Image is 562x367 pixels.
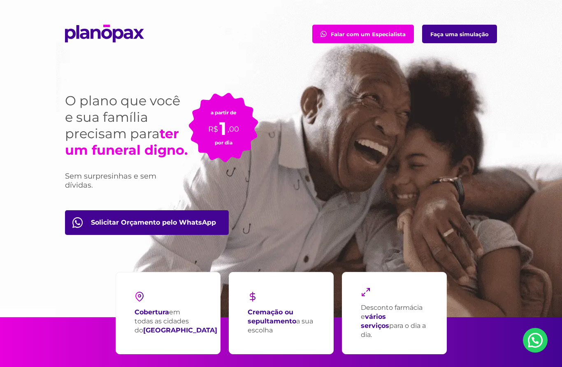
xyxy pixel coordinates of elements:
[135,308,169,316] strong: Cobertura
[135,292,144,302] img: pin
[208,116,239,135] p: R$ ,00
[143,326,217,334] strong: [GEOGRAPHIC_DATA]
[65,172,156,190] span: Sem surpresinhas e sem dívidas.
[65,125,188,158] strong: ter um funeral digno.
[361,313,389,330] strong: vários serviços
[219,117,226,139] span: 1
[65,93,188,158] h1: O plano que você e sua família precisam para
[312,25,414,43] a: Falar com um Especialista
[65,210,229,235] a: Orçamento pelo WhatsApp btn-orcamento
[523,328,548,353] a: Nosso Whatsapp
[72,217,83,228] img: fale com consultor
[361,287,371,297] img: maximize
[361,303,428,339] p: Desconto farmácia e para o dia a dia.
[248,308,315,335] p: a sua escolha
[215,139,232,146] small: por dia
[248,292,258,302] img: dollar
[211,109,237,116] small: a partir de
[320,31,327,37] img: fale com consultor
[248,308,296,325] strong: Cremação ou sepultamento
[65,25,144,42] img: planopax
[422,25,497,43] a: Faça uma simulação
[135,308,217,335] p: em todas as cidades do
